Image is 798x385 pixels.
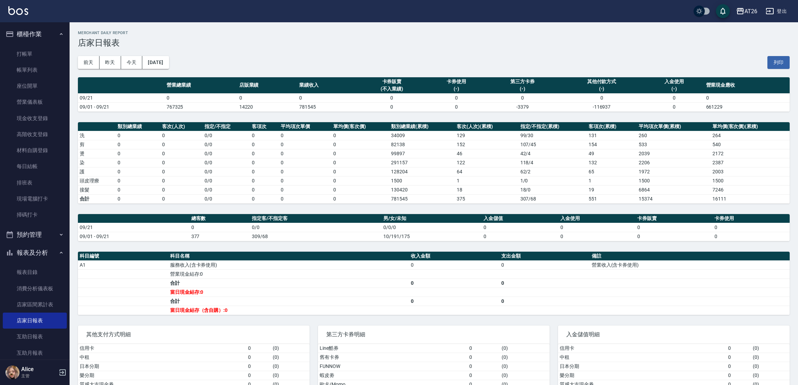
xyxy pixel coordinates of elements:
td: 蝦皮劵 [318,371,468,380]
td: 信用卡 [78,344,246,353]
td: 0 [250,140,279,149]
td: 營業現金結存:0 [168,269,409,278]
th: 備註 [590,252,790,261]
td: 0 [190,223,250,232]
td: 1972 [637,167,710,176]
td: 1500 [389,176,455,185]
td: 0 [116,185,160,194]
td: 合計 [168,297,409,306]
td: 781545 [297,102,357,111]
td: 767325 [165,102,238,111]
table: a dense table [78,252,790,315]
td: 49 [587,149,637,158]
td: 551 [587,194,637,203]
td: 0 [279,194,332,203]
td: ( 0 ) [500,362,550,371]
td: ( 0 ) [751,353,790,362]
th: 支出金額 [500,252,590,261]
th: 營業現金應收 [704,77,790,94]
td: 781545 [389,194,455,203]
td: 129 [455,131,518,140]
td: 0 [279,149,332,158]
td: 0 [160,158,203,167]
table: a dense table [78,77,790,112]
td: 中租 [78,353,246,362]
th: 入金使用 [559,214,636,223]
a: 帳單列表 [3,62,67,78]
a: 消費分析儀表板 [3,281,67,297]
td: 377 [190,232,250,241]
td: 舊有卡券 [318,353,468,362]
div: 卡券販賣 [359,78,424,85]
td: 99 / 30 [519,131,587,140]
a: 店家區間累計表 [3,297,67,313]
div: (-) [428,85,485,93]
th: 平均項次單價(累積) [637,122,710,131]
th: 科目名稱 [168,252,409,261]
td: 0 [297,93,357,102]
a: 現場電腦打卡 [3,191,67,207]
td: 09/01 - 09/21 [78,232,190,241]
th: 客項次 [250,122,279,131]
td: 152 [455,140,518,149]
th: 客次(人次)(累積) [455,122,518,131]
div: (-) [488,85,557,93]
td: 0 [726,371,751,380]
td: 0/0/0 [382,223,481,232]
td: 0 [250,185,279,194]
a: 報表目錄 [3,264,67,280]
td: 0 [357,102,426,111]
th: 類別總業績 [116,122,160,131]
td: ( 0 ) [500,344,550,353]
button: 昨天 [99,56,121,69]
a: 店家日報表 [3,313,67,329]
td: 1 [587,176,637,185]
td: 62 / 2 [519,167,587,176]
td: 0 [116,194,160,203]
td: ( 0 ) [751,344,790,353]
td: 0 [160,131,203,140]
td: 0 [250,167,279,176]
th: 指定/不指定 [203,122,250,131]
a: 互助月報表 [3,345,67,361]
td: 0 [500,297,590,306]
td: 0 [426,93,486,102]
td: 09/21 [78,223,190,232]
td: 18 / 0 [519,185,587,194]
td: 0 [559,223,636,232]
td: Line酷券 [318,344,468,353]
button: 預約管理 [3,226,67,244]
td: 16111 [711,194,790,203]
td: ( 0 ) [751,371,790,380]
td: 0 [116,149,160,158]
td: 0 [644,102,704,111]
p: 主管 [21,373,57,379]
a: 打帳單 [3,46,67,62]
td: 0 [250,131,279,140]
table: a dense table [78,122,790,204]
button: 今天 [121,56,143,69]
a: 排班表 [3,175,67,191]
td: 2387 [711,158,790,167]
td: 0 [332,131,389,140]
th: 客次(人次) [160,122,203,131]
th: 指定客/不指定客 [250,214,382,223]
td: 0 / 0 [203,167,250,176]
td: 307/68 [519,194,587,203]
td: 0 [250,194,279,203]
td: 1500 [711,176,790,185]
td: 42 / 4 [519,149,587,158]
td: 0 [332,176,389,185]
td: 日本分期 [78,362,246,371]
td: 0 [500,278,590,288]
td: 日本分期 [558,362,726,371]
td: 0 / 0 [203,176,250,185]
td: 0 [486,93,559,102]
td: 99897 [389,149,455,158]
button: 前天 [78,56,99,69]
td: 0/0 [250,223,382,232]
td: 護 [78,167,116,176]
td: 洗 [78,131,116,140]
td: 0 [357,93,426,102]
td: 6864 [637,185,710,194]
